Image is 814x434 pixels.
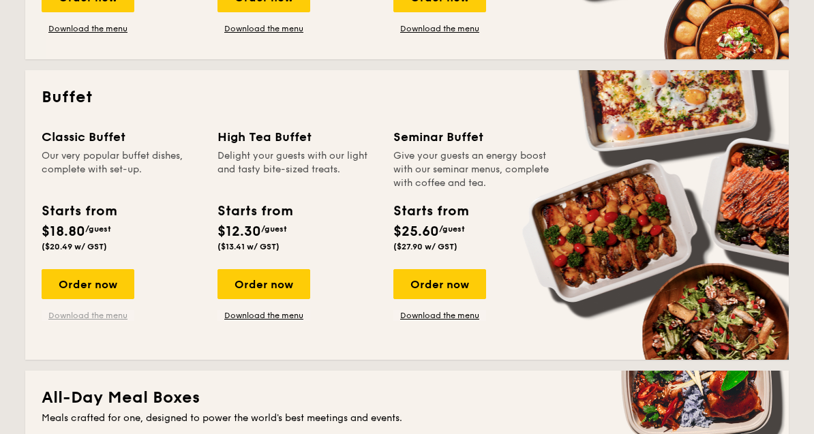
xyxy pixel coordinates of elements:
[393,150,553,191] div: Give your guests an energy boost with our seminar menus, complete with coffee and tea.
[42,150,201,191] div: Our very popular buffet dishes, complete with set-up.
[439,225,465,234] span: /guest
[42,224,85,241] span: $18.80
[217,202,292,222] div: Starts from
[393,202,468,222] div: Starts from
[42,24,134,35] a: Download the menu
[393,128,553,147] div: Seminar Buffet
[42,311,134,322] a: Download the menu
[42,412,772,426] div: Meals crafted for one, designed to power the world's best meetings and events.
[217,128,377,147] div: High Tea Buffet
[393,243,457,252] span: ($27.90 w/ GST)
[217,24,310,35] a: Download the menu
[42,128,201,147] div: Classic Buffet
[393,24,486,35] a: Download the menu
[261,225,287,234] span: /guest
[393,224,439,241] span: $25.60
[42,270,134,300] div: Order now
[42,202,116,222] div: Starts from
[217,270,310,300] div: Order now
[217,150,377,191] div: Delight your guests with our light and tasty bite-sized treats.
[42,243,107,252] span: ($20.49 w/ GST)
[393,270,486,300] div: Order now
[217,311,310,322] a: Download the menu
[85,225,111,234] span: /guest
[217,243,280,252] span: ($13.41 w/ GST)
[217,224,261,241] span: $12.30
[393,311,486,322] a: Download the menu
[42,87,772,109] h2: Buffet
[42,388,772,409] h2: All-Day Meal Boxes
